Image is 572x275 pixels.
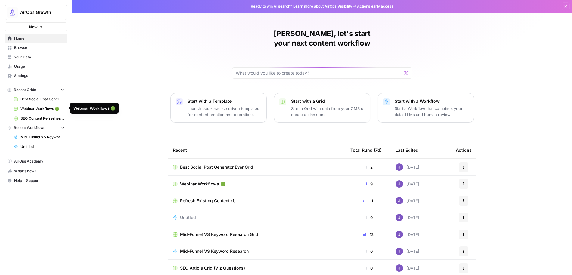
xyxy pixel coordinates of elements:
[188,98,262,104] p: Start with a Template
[236,70,401,76] input: What would you like to create today?
[180,265,245,271] span: SEO Article Grid (Viz Questions)
[5,43,67,53] a: Browse
[5,157,67,166] a: AirOps Academy
[396,180,403,188] img: ubsf4auoma5okdcylokeqxbo075l
[20,116,64,121] span: SEO Content Refreshes 🟢
[5,62,67,71] a: Usage
[11,114,67,123] a: SEO Content Refreshes 🟢
[378,93,474,123] button: Start with a WorkflowStart a Workflow that combines your data, LLMs and human review
[5,167,67,176] div: What's new?
[274,93,370,123] button: Start with a GridStart a Grid with data from your CMS or create a blank one
[20,144,64,149] span: Untitled
[14,54,64,60] span: Your Data
[11,132,67,142] a: Mid-Funnel VS Keyword Research
[173,142,341,158] div: Recent
[14,73,64,78] span: Settings
[396,214,403,221] img: ubsf4auoma5okdcylokeqxbo075l
[350,198,386,204] div: 11
[180,248,249,254] span: Mid-Funnel VS Keyword Research
[173,248,341,254] a: Mid-Funnel VS Keyword Research
[14,64,64,69] span: Usage
[173,198,341,204] a: Refresh Existing Content (1)
[293,4,313,8] a: Learn more
[456,142,472,158] div: Actions
[232,29,412,48] h1: [PERSON_NAME], let's start your next content workflow
[29,24,38,30] span: New
[5,123,67,132] button: Recent Workflows
[180,231,258,237] span: Mid-Funnel VS Keyword Research Grid
[5,176,67,185] button: Help + Support
[20,134,64,140] span: Mid-Funnel VS Keyword Research
[291,105,365,118] p: Start a Grid with data from your CMS or create a blank one
[396,231,419,238] div: [DATE]
[20,106,64,112] span: Webinar Workflows 🟢
[14,178,64,183] span: Help + Support
[350,164,386,170] div: 2
[395,98,469,104] p: Start with a Workflow
[11,142,67,151] a: Untitled
[396,231,403,238] img: ubsf4auoma5okdcylokeqxbo075l
[173,181,341,187] a: Webinar Workflows 🟢
[7,7,18,18] img: AirOps Growth Logo
[396,180,419,188] div: [DATE]
[291,98,365,104] p: Start with a Grid
[396,264,419,272] div: [DATE]
[396,142,418,158] div: Last Edited
[251,4,352,9] span: Ready to win AI search? about AirOps Visibility
[396,214,419,221] div: [DATE]
[11,94,67,104] a: Best Social Post Generator Ever Grid
[14,159,64,164] span: AirOps Academy
[350,181,386,187] div: 9
[14,36,64,41] span: Home
[396,264,403,272] img: ubsf4auoma5okdcylokeqxbo075l
[11,104,67,114] a: Webinar Workflows 🟢
[73,105,115,111] div: Webinar Workflows 🟢
[14,45,64,50] span: Browse
[180,215,196,221] span: Untitled
[180,198,236,204] span: Refresh Existing Content (1)
[396,163,419,171] div: [DATE]
[396,197,419,204] div: [DATE]
[180,164,253,170] span: Best Social Post Generator Ever Grid
[5,52,67,62] a: Your Data
[395,105,469,118] p: Start a Workflow that combines your data, LLMs and human review
[357,4,393,9] span: Actions early access
[14,87,36,93] span: Recent Grids
[396,163,403,171] img: ubsf4auoma5okdcylokeqxbo075l
[5,166,67,176] button: What's new?
[350,265,386,271] div: 0
[396,197,403,204] img: ubsf4auoma5okdcylokeqxbo075l
[14,125,45,130] span: Recent Workflows
[5,71,67,81] a: Settings
[188,105,262,118] p: Launch best-practice driven templates for content creation and operations
[173,265,341,271] a: SEO Article Grid (Viz Questions)
[396,248,403,255] img: ubsf4auoma5okdcylokeqxbo075l
[5,22,67,31] button: New
[173,215,341,221] a: Untitled
[350,142,381,158] div: Total Runs (7d)
[20,96,64,102] span: Best Social Post Generator Ever Grid
[170,93,267,123] button: Start with a TemplateLaunch best-practice driven templates for content creation and operations
[350,248,386,254] div: 0
[20,9,57,15] span: AirOps Growth
[396,248,419,255] div: [DATE]
[173,231,341,237] a: Mid-Funnel VS Keyword Research Grid
[5,5,67,20] button: Workspace: AirOps Growth
[5,34,67,43] a: Home
[5,85,67,94] button: Recent Grids
[173,164,341,170] a: Best Social Post Generator Ever Grid
[180,181,225,187] span: Webinar Workflows 🟢
[350,231,386,237] div: 12
[350,215,386,221] div: 0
